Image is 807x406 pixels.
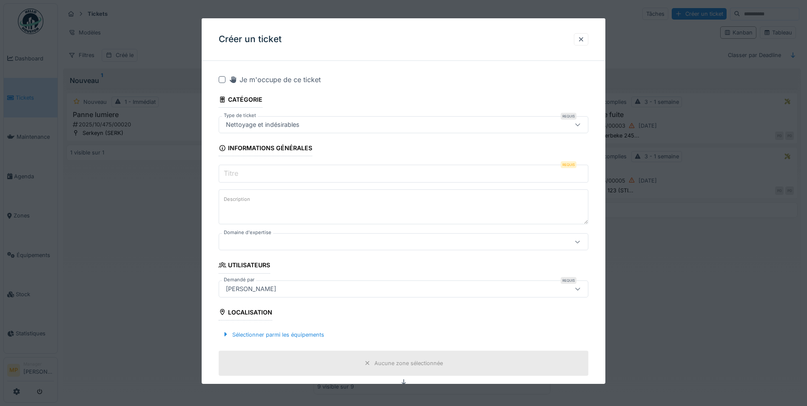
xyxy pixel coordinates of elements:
[222,112,258,119] label: Type de ticket
[561,161,576,168] div: Requis
[219,259,270,273] div: Utilisateurs
[219,329,328,340] div: Sélectionner parmi les équipements
[222,229,273,236] label: Domaine d'expertise
[374,359,443,367] div: Aucune zone sélectionnée
[561,113,576,120] div: Requis
[229,74,321,85] div: Je m'occupe de ce ticket
[561,277,576,283] div: Requis
[222,120,303,129] div: Nettoyage et indésirables
[219,34,282,45] h3: Créer un ticket
[219,306,272,320] div: Localisation
[222,284,279,293] div: [PERSON_NAME]
[219,142,312,156] div: Informations générales
[219,93,262,108] div: Catégorie
[222,194,252,205] label: Description
[222,276,256,283] label: Demandé par
[222,168,240,178] label: Titre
